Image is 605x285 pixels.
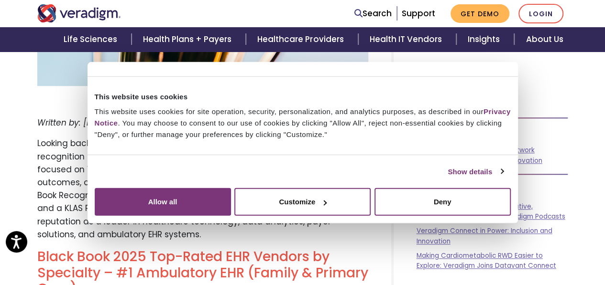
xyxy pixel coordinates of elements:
button: Allow all [95,188,231,216]
a: Support [402,8,435,19]
a: Life Sciences [52,27,132,52]
a: Privacy Notice [95,107,511,127]
a: Healthcare Providers [246,27,358,52]
a: About Us [514,27,574,52]
button: Customize [234,188,371,216]
a: Veradigm Connect in Power: Inclusion and Innovation [417,226,552,246]
img: Veradigm logo [37,4,121,22]
div: This website uses cookies for site operation, security, personalization, and analytics purposes, ... [95,106,511,140]
p: Looking back on the first half of 2025, Veradigm has received notable industry recognition for in... [37,137,368,241]
a: Search [354,7,392,20]
a: Login [518,4,563,23]
div: This website uses cookies [95,91,511,102]
a: Insights [456,27,514,52]
iframe: Drift Chat Widget [421,216,594,274]
a: Health Plans + Payers [132,27,246,52]
a: Health IT Vendors [358,27,456,52]
em: Written by: [PERSON_NAME], MPH, Veradigm [37,117,214,128]
button: Deny [374,188,511,216]
a: Making Cardiometabolic RWD Easier to Explore: Veradigm Joins Datavant Connect [417,251,556,271]
a: Get Demo [451,4,509,23]
a: Show details [448,166,503,177]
